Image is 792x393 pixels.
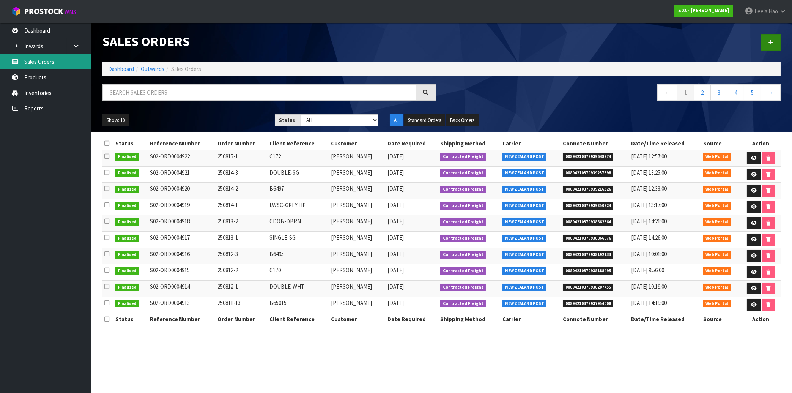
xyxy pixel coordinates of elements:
[703,300,731,308] span: Web Portal
[440,284,486,291] span: Contracted Freight
[446,114,479,126] button: Back Orders
[216,297,268,313] td: 250811-13
[438,137,501,150] th: Shipping Method
[440,218,486,226] span: Contracted Freight
[502,153,547,161] span: NEW ZEALAND POST
[387,283,404,290] span: [DATE]
[387,250,404,257] span: [DATE]
[268,183,329,199] td: B6497
[148,248,216,264] td: S02-ORD0004916
[148,199,216,215] td: S02-ORD0004919
[268,150,329,166] td: C172
[440,169,486,177] span: Contracted Freight
[631,250,667,257] span: [DATE] 10:01:00
[629,313,701,325] th: Date/Time Released
[387,218,404,225] span: [DATE]
[563,284,614,291] span: 00894210379938207455
[440,186,486,193] span: Contracted Freight
[678,7,729,14] strong: S02 - [PERSON_NAME]
[563,251,614,259] span: 00894210379938192133
[216,280,268,297] td: 250812-1
[148,215,216,232] td: S02-ORD0004918
[744,84,761,101] a: 5
[386,313,438,325] th: Date Required
[329,199,385,215] td: [PERSON_NAME]
[631,267,664,274] span: [DATE] 9:56:00
[438,313,501,325] th: Shipping Method
[386,137,438,150] th: Date Required
[216,183,268,199] td: 250814-2
[329,166,385,183] td: [PERSON_NAME]
[404,114,445,126] button: Standard Orders
[148,280,216,297] td: S02-ORD0004914
[502,218,547,226] span: NEW ZEALAND POST
[563,235,614,242] span: 00894210379938866676
[727,84,744,101] a: 4
[387,185,404,192] span: [DATE]
[148,183,216,199] td: S02-ORD0004920
[329,264,385,281] td: [PERSON_NAME]
[108,65,134,73] a: Dashboard
[115,284,139,291] span: Finalised
[113,137,148,150] th: Status
[703,284,731,291] span: Web Portal
[216,232,268,248] td: 250813-1
[440,202,486,210] span: Contracted Freight
[148,150,216,166] td: S02-ORD0004922
[24,6,63,16] span: ProStock
[329,313,385,325] th: Customer
[768,8,778,15] span: Hao
[329,232,385,248] td: [PERSON_NAME]
[329,280,385,297] td: [PERSON_NAME]
[447,84,781,103] nav: Page navigation
[268,199,329,215] td: LWSC-GREYTIP
[148,313,216,325] th: Reference Number
[115,300,139,308] span: Finalised
[440,235,486,242] span: Contracted Freight
[268,313,329,325] th: Client Reference
[216,264,268,281] td: 250812-2
[113,313,148,325] th: Status
[703,169,731,177] span: Web Portal
[11,6,21,16] img: cube-alt.png
[657,84,677,101] a: ←
[563,186,614,193] span: 00894210379939216326
[148,137,216,150] th: Reference Number
[440,153,486,161] span: Contracted Freight
[677,84,694,101] a: 1
[440,251,486,259] span: Contracted Freight
[329,297,385,313] td: [PERSON_NAME]
[268,166,329,183] td: DOUBLE-SG
[171,65,201,73] span: Sales Orders
[502,202,547,210] span: NEW ZEALAND POST
[561,313,629,325] th: Connote Number
[268,280,329,297] td: DOUBLE-WHT
[741,137,781,150] th: Action
[216,137,268,150] th: Order Number
[703,186,731,193] span: Web Portal
[216,150,268,166] td: 250815-1
[741,313,781,325] th: Action
[631,299,667,306] span: [DATE] 14:19:00
[440,267,486,275] span: Contracted Freight
[387,234,404,241] span: [DATE]
[268,232,329,248] td: SINGLE-SG
[563,267,614,275] span: 00894210379938188495
[387,153,404,160] span: [DATE]
[631,185,667,192] span: [DATE] 12:33:00
[563,169,614,177] span: 00894210379939257398
[631,234,667,241] span: [DATE] 14:26:00
[703,202,731,210] span: Web Portal
[501,137,561,150] th: Carrier
[216,199,268,215] td: 250814-1
[115,251,139,259] span: Finalised
[563,153,614,161] span: 00894210379939648974
[268,137,329,150] th: Client Reference
[148,232,216,248] td: S02-ORD0004917
[502,251,547,259] span: NEW ZEALAND POST
[502,267,547,275] span: NEW ZEALAND POST
[268,248,329,264] td: B6495
[115,169,139,177] span: Finalised
[148,297,216,313] td: S02-ORD0004913
[501,313,561,325] th: Carrier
